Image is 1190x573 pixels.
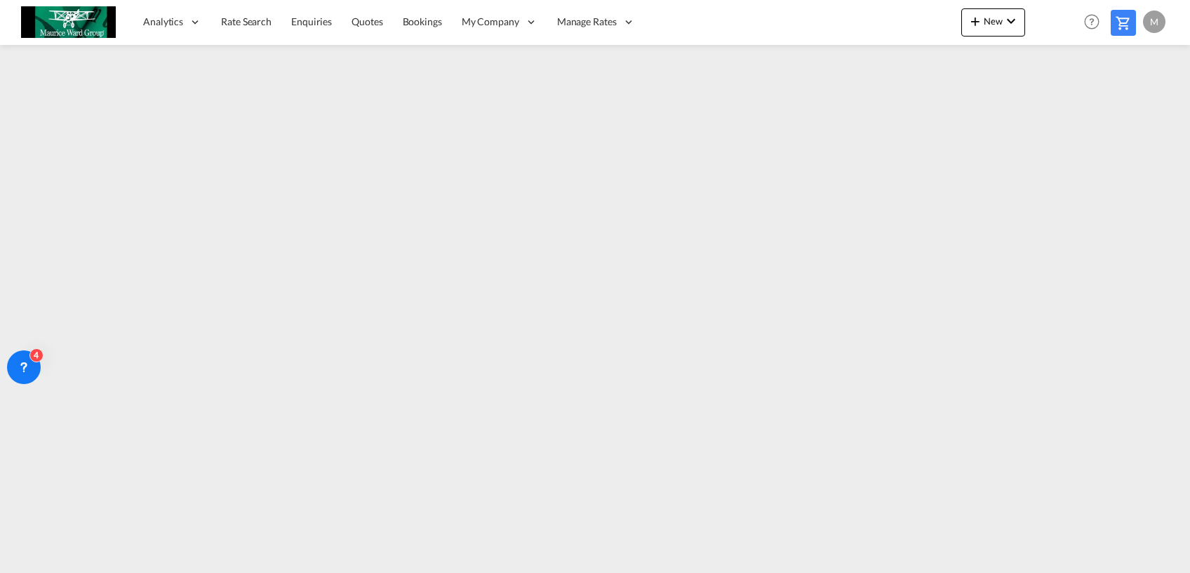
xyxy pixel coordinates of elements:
[221,15,272,27] span: Rate Search
[1080,10,1104,34] span: Help
[143,15,183,29] span: Analytics
[1143,11,1165,33] div: M
[557,15,617,29] span: Manage Rates
[21,6,116,38] img: c6e8db30f5a511eea3e1ab7543c40fcc.jpg
[403,15,442,27] span: Bookings
[352,15,382,27] span: Quotes
[961,8,1025,37] button: icon-plus 400-fgNewicon-chevron-down
[1080,10,1111,35] div: Help
[1003,13,1019,29] md-icon: icon-chevron-down
[967,13,984,29] md-icon: icon-plus 400-fg
[967,15,1019,27] span: New
[462,15,519,29] span: My Company
[291,15,332,27] span: Enquiries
